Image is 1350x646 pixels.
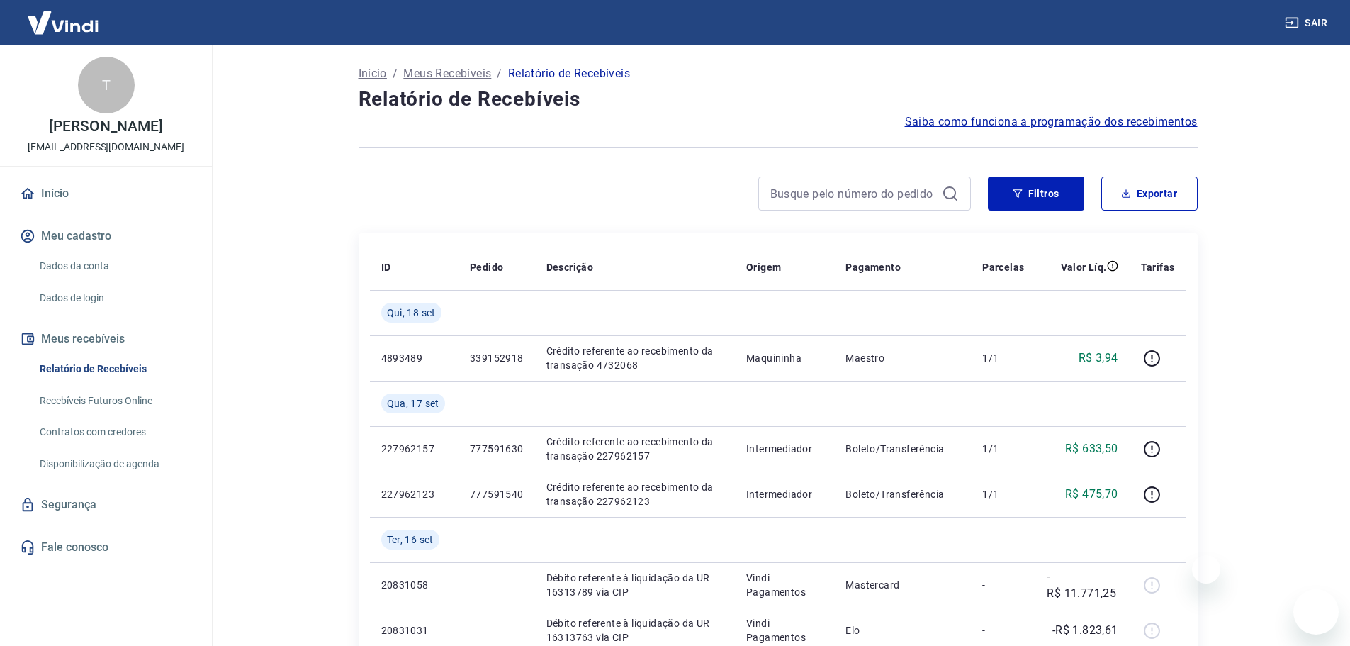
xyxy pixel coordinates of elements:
p: Tarifas [1141,260,1175,274]
p: Débito referente à liquidação da UR 16313789 via CIP [546,571,724,599]
a: Segurança [17,489,195,520]
p: -R$ 11.771,25 [1047,568,1118,602]
p: Boleto/Transferência [845,487,960,501]
p: / [393,65,398,82]
h4: Relatório de Recebíveis [359,85,1198,113]
p: 1/1 [982,351,1024,365]
p: -R$ 1.823,61 [1052,622,1118,639]
p: 227962157 [381,442,447,456]
p: Elo [845,623,960,637]
p: Relatório de Recebíveis [508,65,630,82]
p: [EMAIL_ADDRESS][DOMAIN_NAME] [28,140,184,155]
a: Fale conosco [17,532,195,563]
p: 777591540 [470,487,524,501]
p: Pedido [470,260,503,274]
p: Crédito referente ao recebimento da transação 4732068 [546,344,724,372]
a: Meus Recebíveis [403,65,491,82]
p: Débito referente à liquidação da UR 16313763 via CIP [546,616,724,645]
p: Valor Líq. [1061,260,1107,274]
p: - [982,578,1024,592]
a: Dados da conta [34,252,195,281]
span: Ter, 16 set [387,533,434,547]
p: 1/1 [982,487,1024,501]
input: Busque pelo número do pedido [770,183,936,204]
p: 1/1 [982,442,1024,456]
p: Crédito referente ao recebimento da transação 227962123 [546,480,724,508]
p: Vindi Pagamentos [746,616,823,645]
a: Saiba como funciona a programação dos recebimentos [905,113,1198,130]
a: Disponibilização de agenda [34,450,195,479]
p: 4893489 [381,351,447,365]
p: 227962123 [381,487,447,501]
p: - [982,623,1024,637]
p: ID [381,260,391,274]
div: T [78,57,135,113]
p: 20831031 [381,623,447,637]
button: Meu cadastro [17,221,195,252]
a: Início [359,65,387,82]
p: R$ 475,70 [1065,486,1118,503]
img: Vindi [17,1,109,44]
a: Contratos com credores [34,418,195,447]
p: 339152918 [470,351,524,365]
p: 777591630 [470,442,524,456]
button: Filtros [988,177,1084,211]
a: Recebíveis Futuros Online [34,386,195,416]
p: Descrição [546,260,594,274]
p: Intermediador [746,487,823,501]
iframe: Botão para abrir a janela de mensagens [1293,589,1339,635]
span: Qua, 17 set [387,396,439,411]
p: Maestro [845,351,960,365]
p: Boleto/Transferência [845,442,960,456]
p: R$ 633,50 [1065,440,1118,457]
p: R$ 3,94 [1079,350,1118,367]
p: Mastercard [845,578,960,592]
p: Parcelas [982,260,1024,274]
a: Relatório de Recebíveis [34,355,195,384]
button: Meus recebíveis [17,323,195,355]
p: Crédito referente ao recebimento da transação 227962157 [546,435,724,463]
a: Dados de login [34,284,195,313]
p: / [497,65,502,82]
p: Intermediador [746,442,823,456]
button: Exportar [1101,177,1198,211]
iframe: Fechar mensagem [1192,555,1220,584]
p: [PERSON_NAME] [49,119,162,134]
p: Vindi Pagamentos [746,571,823,599]
p: Origem [746,260,781,274]
a: Início [17,178,195,209]
span: Qui, 18 set [387,306,436,320]
p: 20831058 [381,578,447,592]
p: Maquininha [746,351,823,365]
button: Sair [1282,10,1333,36]
p: Pagamento [845,260,901,274]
